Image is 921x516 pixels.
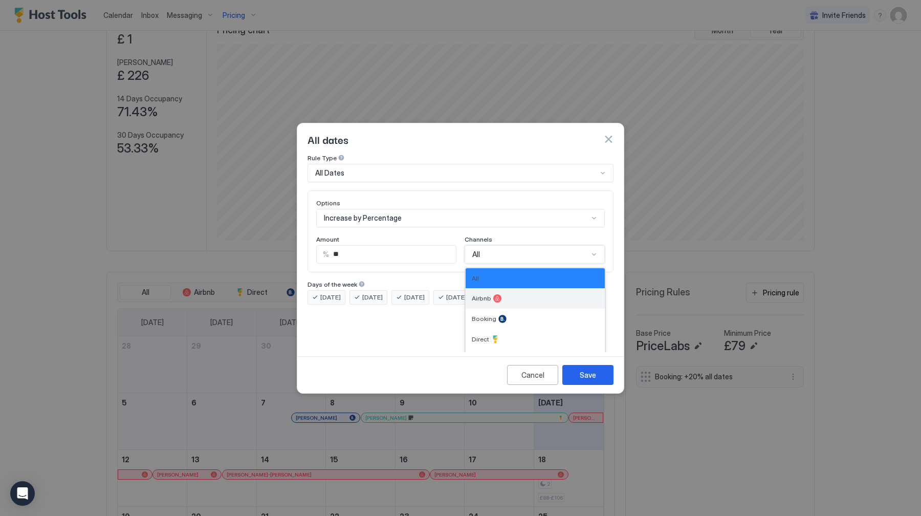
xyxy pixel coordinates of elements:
[316,199,340,207] span: Options
[562,365,613,385] button: Save
[316,235,339,243] span: Amount
[507,365,558,385] button: Cancel
[315,168,344,178] span: All Dates
[404,293,425,302] span: [DATE]
[324,213,402,223] span: Increase by Percentage
[472,250,480,259] span: All
[308,132,348,147] span: All dates
[10,481,35,506] div: Open Intercom Messenger
[323,250,329,259] span: %
[472,294,491,302] span: Airbnb
[308,154,337,162] span: Rule Type
[465,235,492,243] span: Channels
[446,293,467,302] span: [DATE]
[472,335,489,343] span: Direct
[308,281,357,288] span: Days of the week
[362,293,383,302] span: [DATE]
[329,246,456,263] input: Input Field
[521,370,544,380] div: Cancel
[580,370,596,380] div: Save
[320,293,341,302] span: [DATE]
[472,274,479,282] span: All
[472,315,496,322] span: Booking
